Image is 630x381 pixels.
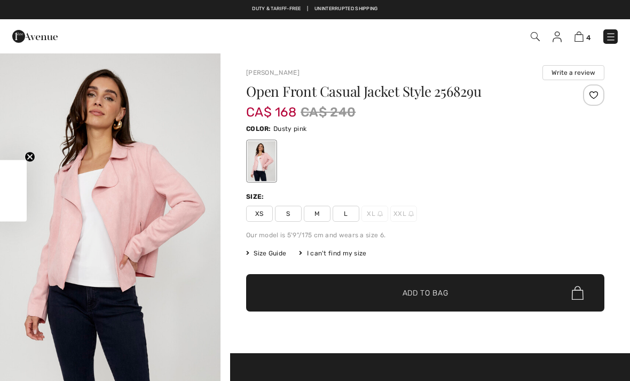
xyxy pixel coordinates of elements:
img: ring-m.svg [377,211,383,216]
div: I can't find my size [299,248,366,258]
a: 4 [574,30,590,43]
span: Color: [246,125,271,133]
span: L [333,206,359,222]
img: My Info [553,32,562,42]
a: [PERSON_NAME] [246,69,300,76]
img: 1ère Avenue [12,26,58,47]
span: 4 [586,34,590,42]
img: Bag.svg [572,286,584,300]
span: CA$ 240 [301,103,356,122]
span: XL [361,206,388,222]
span: Size Guide [246,248,286,258]
div: Our model is 5'9"/175 cm and wears a size 6. [246,230,604,240]
img: Search [531,32,540,41]
span: XS [246,206,273,222]
span: M [304,206,330,222]
span: S [275,206,302,222]
div: Dusty pink [248,141,275,181]
span: CA$ 168 [246,94,296,120]
img: Menu [605,32,616,42]
img: Shopping Bag [574,32,584,42]
span: XXL [390,206,417,222]
button: Write a review [542,65,604,80]
h1: Open Front Casual Jacket Style 256829u [246,84,545,98]
button: Close teaser [25,151,35,162]
a: 1ère Avenue [12,30,58,41]
div: Size: [246,192,266,201]
img: ring-m.svg [408,211,414,216]
span: Dusty pink [273,125,306,133]
span: Add to Bag [403,287,448,299]
button: Add to Bag [246,274,604,312]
